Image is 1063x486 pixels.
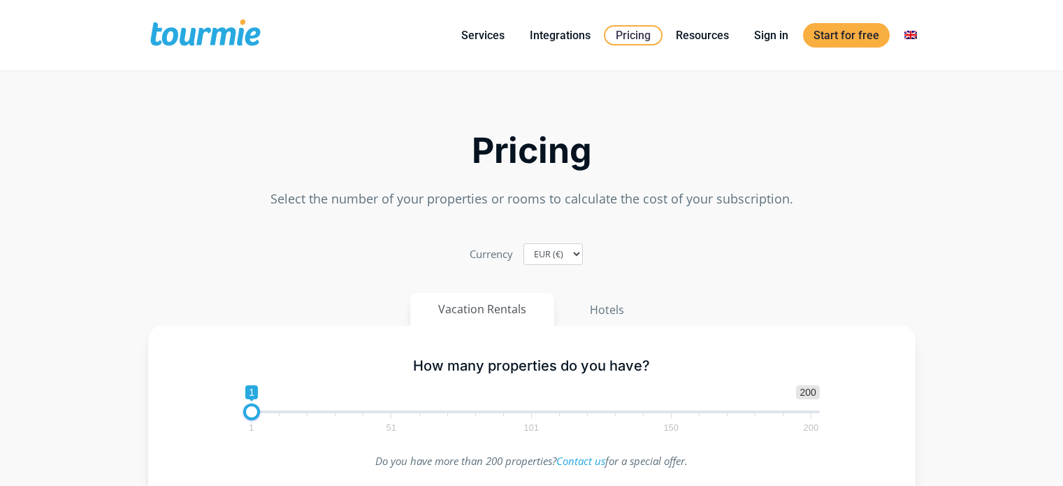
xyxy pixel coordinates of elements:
h2: Pricing [148,134,916,167]
span: 51 [384,424,398,431]
span: 200 [796,385,819,399]
a: Resources [665,27,739,44]
a: Services [451,27,515,44]
p: Select the number of your properties or rooms to calculate the cost of your subscription. [148,190,916,208]
span: 1 [247,424,256,431]
a: Start for free [803,23,890,48]
a: Contact us [556,454,605,468]
span: 200 [802,424,821,431]
a: Sign in [744,27,799,44]
span: 1 [245,385,258,399]
h5: How many properties do you have? [243,357,820,375]
a: Switch to [894,27,927,44]
a: Integrations [519,27,601,44]
button: Vacation Rentals [410,293,554,326]
label: Currency [470,245,513,264]
p: Do you have more than 200 properties? for a special offer. [243,452,820,471]
span: 101 [521,424,541,431]
a: Pricing [604,25,663,45]
button: Hotels [561,293,653,327]
span: 150 [661,424,681,431]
